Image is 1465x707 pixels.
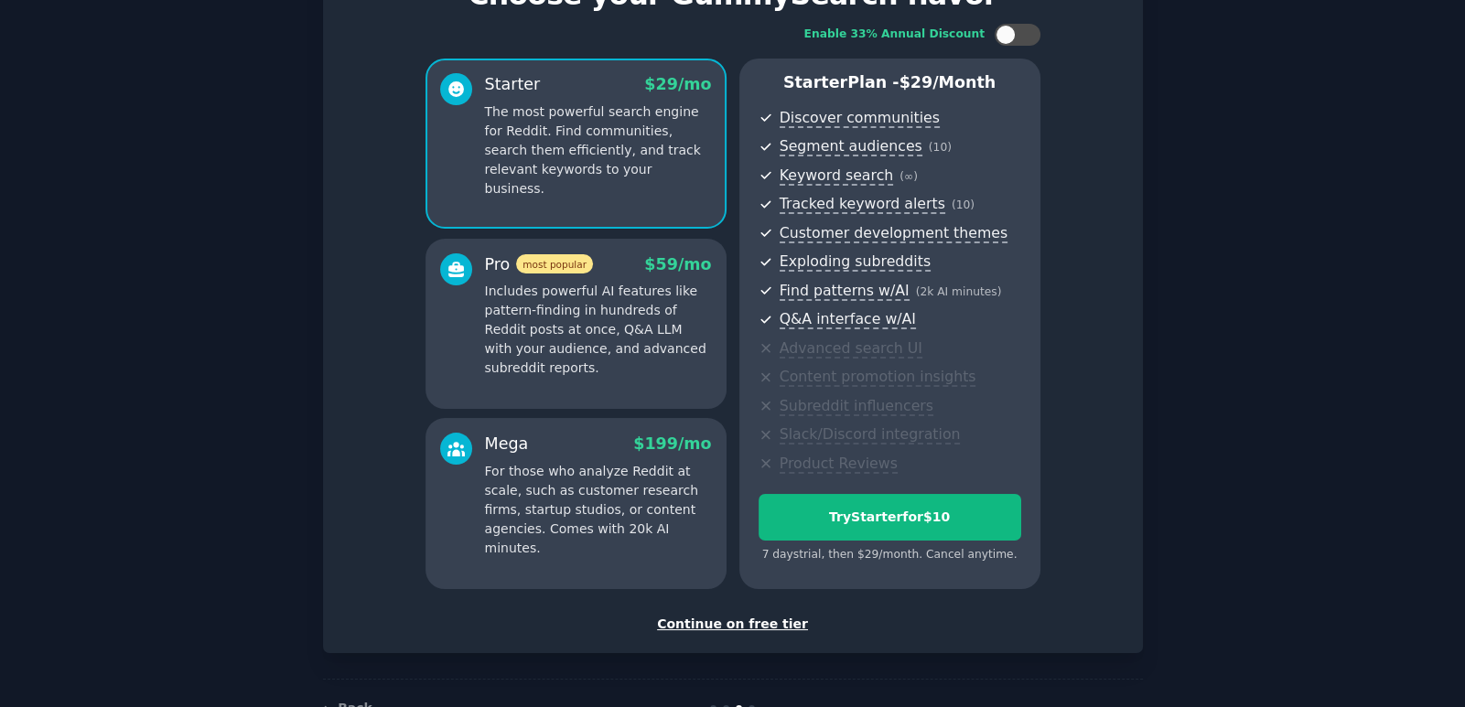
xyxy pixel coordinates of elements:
[780,137,922,156] span: Segment audiences
[633,434,711,453] span: $ 199 /mo
[516,254,593,273] span: most popular
[780,310,916,329] span: Q&A interface w/AI
[780,425,961,445] span: Slack/Discord integration
[804,27,986,43] div: Enable 33% Annual Discount
[780,339,922,359] span: Advanced search UI
[759,508,1020,527] div: Try Starter for $10
[485,282,712,378] p: Includes powerful AI features like pattern-finding in hundreds of Reddit posts at once, Q&A LLM w...
[780,195,945,214] span: Tracked keyword alerts
[342,615,1124,634] div: Continue on free tier
[780,224,1008,243] span: Customer development themes
[929,141,952,154] span: ( 10 )
[780,252,931,272] span: Exploding subreddits
[644,255,711,273] span: $ 59 /mo
[899,170,918,183] span: ( ∞ )
[485,462,712,558] p: For those who analyze Reddit at scale, such as customer research firms, startup studios, or conte...
[759,71,1021,94] p: Starter Plan -
[780,368,976,387] span: Content promotion insights
[485,102,712,198] p: The most powerful search engine for Reddit. Find communities, search them efficiently, and track ...
[952,198,975,211] span: ( 10 )
[916,285,1002,298] span: ( 2k AI minutes )
[780,282,910,301] span: Find patterns w/AI
[759,494,1021,541] button: TryStarterfor$10
[780,166,894,186] span: Keyword search
[780,397,933,416] span: Subreddit influencers
[644,75,711,93] span: $ 29 /mo
[759,547,1021,563] div: 7 days trial, then $ 29 /month . Cancel anytime.
[485,433,529,455] div: Mega
[780,455,898,474] span: Product Reviews
[485,253,593,276] div: Pro
[899,73,996,91] span: $ 29 /month
[780,109,940,128] span: Discover communities
[485,73,541,96] div: Starter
